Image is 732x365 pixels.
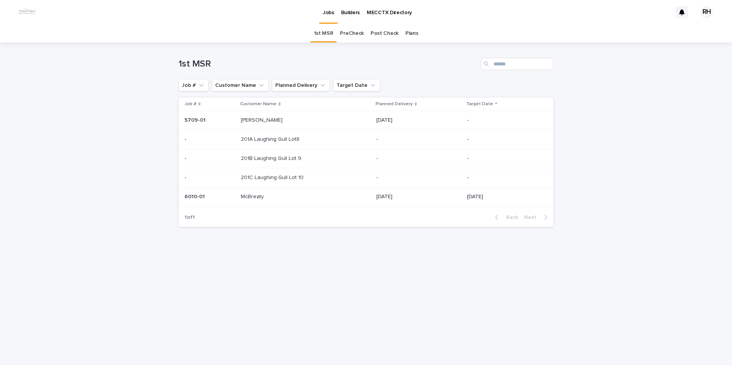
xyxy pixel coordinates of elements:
[314,24,333,42] a: 1st MSR
[502,215,518,220] span: Back
[178,149,554,168] tr: -- 201B Laughing Gull Lot 9201B Laughing Gull Lot 9 --
[524,215,541,220] span: Next
[333,79,380,91] button: Target Date
[489,214,521,221] button: Back
[405,24,418,42] a: Plans
[185,100,196,108] p: Job #
[521,214,554,221] button: Next
[178,130,554,149] tr: -- 201A Laughing Gull Lot8201A Laughing Gull Lot8 --
[376,117,461,124] p: [DATE]
[241,192,265,200] p: McBreaty
[178,59,478,70] h1: 1st MSR
[212,79,269,91] button: Customer Name
[185,173,188,181] p: -
[481,58,554,70] input: Search
[15,5,39,20] img: dhEtdSsQReaQtgKTuLrt
[371,24,399,42] a: Post Check
[178,208,201,227] p: 1 of 1
[376,136,461,143] p: -
[272,79,330,91] button: Planned Delivery
[467,136,541,143] p: -
[178,79,209,91] button: Job #
[467,174,541,181] p: -
[466,100,493,108] p: Target Date
[467,117,541,124] p: -
[241,116,284,124] p: [PERSON_NAME]
[376,100,413,108] p: Planned Delivery
[241,173,305,181] p: 201C Laughing Gull Lot 10
[467,155,541,162] p: -
[185,116,207,124] p: 5709-01
[376,174,461,181] p: -
[701,6,713,18] div: RH
[185,154,188,162] p: -
[467,194,541,200] p: [DATE]
[340,24,364,42] a: PreCheck
[178,187,554,206] tr: 6010-016010-01 McBreatyMcBreaty [DATE][DATE]
[178,111,554,130] tr: 5709-015709-01 [PERSON_NAME][PERSON_NAME] [DATE]-
[376,155,461,162] p: -
[241,154,303,162] p: 201B Laughing Gull Lot 9
[240,100,276,108] p: Customer Name
[185,192,206,200] p: 6010-01
[178,168,554,187] tr: -- 201C Laughing Gull Lot 10201C Laughing Gull Lot 10 --
[376,194,461,200] p: [DATE]
[185,135,188,143] p: -
[241,135,301,143] p: 201A Laughing Gull Lot8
